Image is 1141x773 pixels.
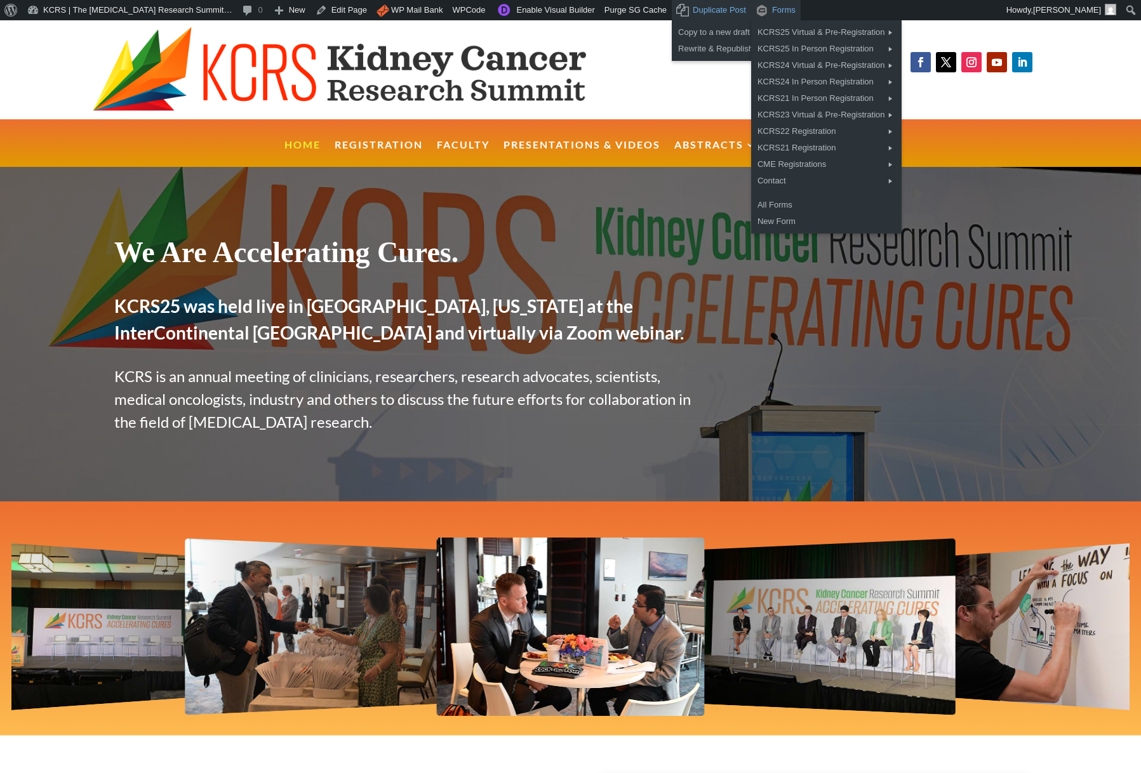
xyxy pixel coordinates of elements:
a: KCRS24 In Person Registration [751,74,902,90]
a: Faculty [437,140,490,168]
a: All Forms [751,197,902,213]
a: Follow on Youtube [987,52,1007,72]
span: [PERSON_NAME] [1033,5,1101,15]
a: Follow on LinkedIn [1012,52,1032,72]
a: CME Registrations [751,156,902,173]
div: 12 / 12 [185,539,444,716]
a: Abstracts [674,140,756,168]
a: KCRS23 Virtual & Pre-Registration [751,107,902,123]
a: Follow on Instagram [961,52,982,72]
a: Registration [335,140,423,168]
img: KCRS generic logo wide [93,27,648,113]
a: Contact [751,173,902,189]
a: Follow on Facebook [911,52,931,72]
a: Copy to a new draft [672,24,773,41]
a: KCRS22 Registration [751,123,902,140]
div: 1 / 12 [436,538,704,716]
img: icon.png [377,4,389,17]
h1: We Are Accelerating Cures. [114,235,706,276]
a: New Form [751,213,902,230]
a: KCRS24 Virtual & Pre-Registration [751,57,902,74]
a: KCRS21 In Person Registration [751,90,902,107]
a: KCRS25 Virtual & Pre-Registration [751,24,902,41]
a: Presentations & Videos [504,140,660,168]
div: 2 / 12 [697,539,956,716]
a: KCRS25 In Person Registration [751,41,902,57]
a: Home [284,140,321,168]
p: KCRS is an annual meeting of clinicians, researchers, research advocates, scientists, medical onc... [114,365,706,433]
a: Rewrite & Republish [672,41,773,57]
h2: KCRS25 was held live in [GEOGRAPHIC_DATA], [US_STATE] at the InterContinental [GEOGRAPHIC_DATA] a... [114,293,706,352]
a: Follow on X [936,52,956,72]
a: KCRS21 Registration [751,140,902,156]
